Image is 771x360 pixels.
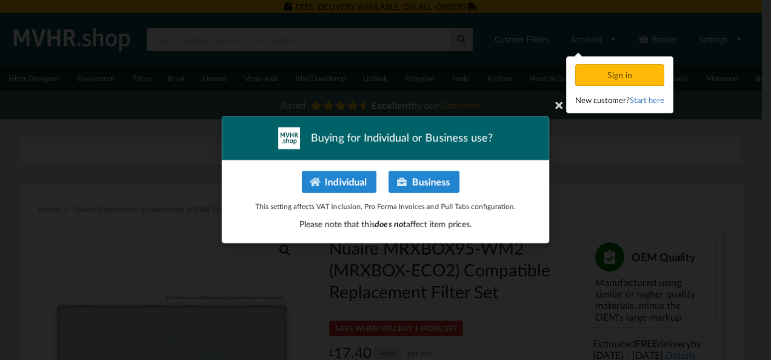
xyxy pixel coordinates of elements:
[575,70,667,80] a: Sign in
[389,171,459,193] button: Business
[575,64,664,86] div: Sign in
[375,219,406,230] span: does not
[630,95,664,105] a: Start here
[235,219,536,231] p: Please note that this affect item prices.
[235,201,536,212] p: This setting affects VAT inclusion, Pro Forma Invoices and Pull Tabs configuration.
[311,131,493,146] span: Buying for Individual or Business use?
[278,127,300,149] img: mvhr-inverted.png
[302,171,376,193] button: Individual
[575,94,664,106] div: New customer?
